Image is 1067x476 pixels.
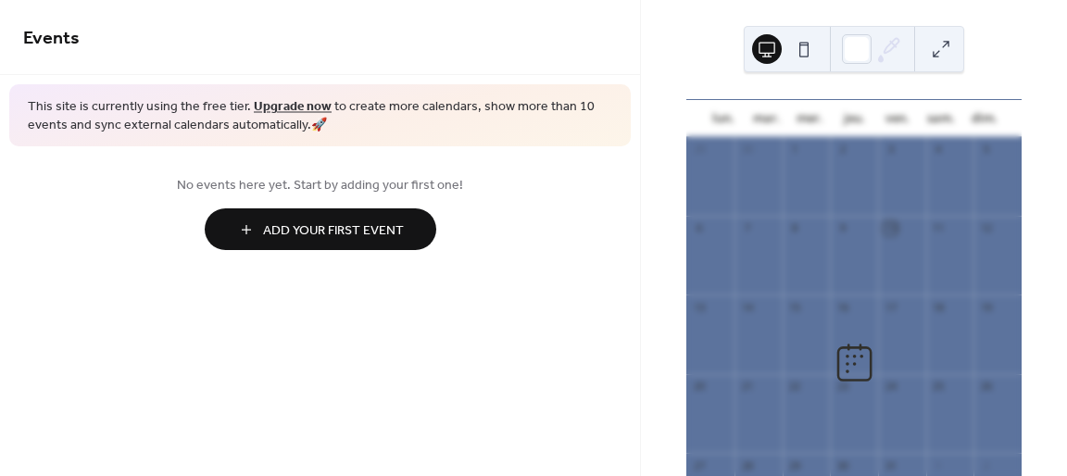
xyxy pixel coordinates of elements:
div: 15 [788,300,802,314]
div: mar. [745,100,788,137]
div: 16 [835,300,849,314]
div: sam. [920,100,963,137]
div: 22 [788,380,802,394]
div: 30 [835,458,849,472]
div: ven. [876,100,920,137]
div: 18 [932,300,946,314]
span: Events [23,20,80,56]
div: 12 [979,221,993,235]
button: Add Your First Event [205,208,436,250]
div: jeu. [833,100,876,137]
div: 25 [932,380,946,394]
div: 2 [979,458,993,472]
div: 29 [788,458,802,472]
div: 29 [692,143,706,157]
div: 2 [835,143,849,157]
div: 27 [692,458,706,472]
div: 7 [740,221,754,235]
div: 1 [788,143,802,157]
div: 20 [692,380,706,394]
div: 14 [740,300,754,314]
div: 31 [884,458,898,472]
a: Add Your First Event [23,208,617,250]
div: lun. [701,100,745,137]
div: 26 [979,380,993,394]
div: 17 [884,300,898,314]
div: 3 [884,143,898,157]
div: 23 [835,380,849,394]
div: 11 [932,221,946,235]
span: No events here yet. Start by adding your first one! [23,176,617,195]
div: 24 [884,380,898,394]
div: 9 [835,221,849,235]
div: 13 [692,300,706,314]
span: This site is currently using the free tier. to create more calendars, show more than 10 events an... [28,98,612,134]
div: 10 [884,221,898,235]
div: 28 [740,458,754,472]
span: Add Your First Event [263,221,404,241]
a: Upgrade now [254,94,332,119]
div: 6 [692,221,706,235]
div: 19 [979,300,993,314]
div: 21 [740,380,754,394]
div: 30 [740,143,754,157]
div: dim. [963,100,1007,137]
div: mer. [788,100,832,137]
div: 5 [979,143,993,157]
div: 1 [932,458,946,472]
div: 4 [932,143,946,157]
div: 8 [788,221,802,235]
